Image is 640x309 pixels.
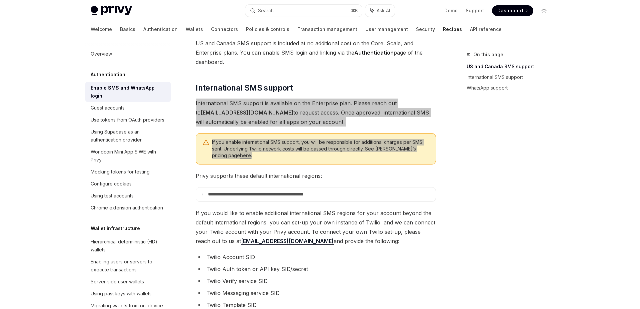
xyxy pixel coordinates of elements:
div: Worldcoin Mini App SIWE with Privy [91,148,167,164]
a: Authentication [143,21,178,37]
span: Privy supports these default international regions: [196,171,436,180]
h5: Wallet infrastructure [91,224,140,232]
a: Transaction management [297,21,357,37]
span: Dashboard [497,7,523,14]
span: ⌘ K [351,8,358,13]
span: International SMS support is available on the Enterprise plan. Please reach out to to request acc... [196,99,436,127]
button: Ask AI [365,5,395,17]
a: Using test accounts [85,190,171,202]
div: Using passkeys with wallets [91,290,152,298]
a: Basics [120,21,135,37]
a: Demo [444,7,458,14]
a: Enabling users or servers to execute transactions [85,256,171,276]
div: Mocking tokens for testing [91,168,150,176]
a: [EMAIL_ADDRESS][DOMAIN_NAME] [241,238,334,245]
button: Toggle dark mode [539,5,549,16]
span: If you enable international SMS support, you will be responsible for additional charges per SMS s... [212,139,429,159]
svg: Warning [203,140,209,146]
a: Hierarchical deterministic (HD) wallets [85,236,171,256]
div: Server-side user wallets [91,278,144,286]
strong: Authentication [354,49,394,56]
div: Chrome extension authentication [91,204,163,212]
a: Security [416,21,435,37]
div: Use tokens from OAuth providers [91,116,164,124]
a: WhatsApp support [467,83,555,93]
li: Twilio Account SID [196,252,436,262]
a: International SMS support [467,72,555,83]
a: here [240,153,251,158]
a: Chrome extension authentication [85,202,171,214]
a: Mocking tokens for testing [85,166,171,178]
a: API reference [470,21,502,37]
a: Dashboard [492,5,533,16]
a: User management [365,21,408,37]
li: Twilio Messaging service SID [196,288,436,298]
a: Enable SMS and WhatsApp login [85,82,171,102]
a: US and Canada SMS support [467,61,555,72]
div: Using Supabase as an authentication provider [91,128,167,144]
h5: Authentication [91,71,125,79]
span: International SMS support [196,83,293,93]
a: [EMAIL_ADDRESS][DOMAIN_NAME] [201,109,293,116]
a: Using Supabase as an authentication provider [85,126,171,146]
a: Server-side user wallets [85,276,171,288]
div: Enable SMS and WhatsApp login [91,84,167,100]
a: Use tokens from OAuth providers [85,114,171,126]
span: US and Canada SMS support is included at no additional cost on the Core, Scale, and Enterprise pl... [196,39,436,67]
a: Wallets [186,21,203,37]
div: Overview [91,50,112,58]
span: On this page [473,51,503,59]
li: Twilio Verify service SID [196,276,436,286]
button: Search...⌘K [245,5,362,17]
div: Using test accounts [91,192,134,200]
a: Overview [85,48,171,60]
div: Enabling users or servers to execute transactions [91,258,167,274]
span: If you would like to enable additional international SMS regions for your account beyond the defa... [196,208,436,246]
a: Connectors [211,21,238,37]
a: Policies & controls [246,21,289,37]
div: Hierarchical deterministic (HD) wallets [91,238,167,254]
a: Guest accounts [85,102,171,114]
a: Support [466,7,484,14]
a: Using passkeys with wallets [85,288,171,300]
div: Search... [258,7,277,15]
div: Guest accounts [91,104,125,112]
a: Configure cookies [85,178,171,190]
a: Worldcoin Mini App SIWE with Privy [85,146,171,166]
a: Recipes [443,21,462,37]
a: Welcome [91,21,112,37]
li: Twilio Auth token or API key SID/secret [196,264,436,274]
div: Configure cookies [91,180,132,188]
span: Ask AI [377,7,390,14]
img: light logo [91,6,132,15]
